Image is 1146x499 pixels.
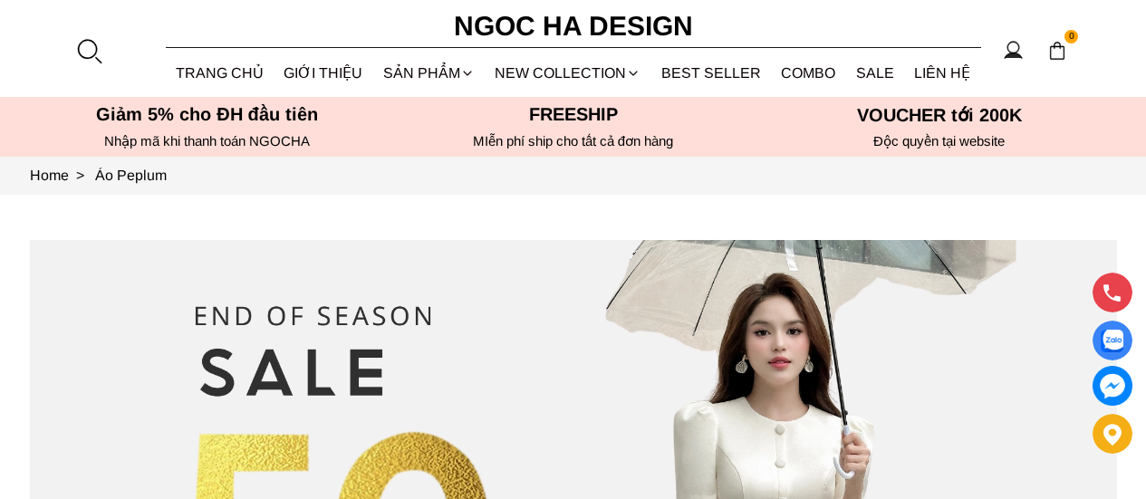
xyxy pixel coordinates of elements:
a: Display image [1093,321,1132,360]
a: Link to Áo Peplum [95,168,167,183]
span: > [69,168,91,183]
a: messenger [1093,366,1132,406]
font: Nhập mã khi thanh toán NGOCHA [104,133,310,149]
a: Link to Home [30,168,95,183]
a: SALE [846,49,905,97]
a: LIÊN HỆ [904,49,981,97]
font: Freeship [529,104,618,124]
a: BEST SELLER [651,49,772,97]
div: SẢN PHẨM [373,49,486,97]
h6: Độc quyền tại website [762,133,1117,149]
font: Giảm 5% cho ĐH đầu tiên [96,104,318,124]
img: Display image [1101,330,1123,352]
a: Ngoc Ha Design [438,5,709,48]
a: Combo [771,49,846,97]
h5: VOUCHER tới 200K [762,104,1117,126]
a: GIỚI THIỆU [274,49,373,97]
span: 0 [1064,30,1079,44]
a: NEW COLLECTION [485,49,651,97]
a: TRANG CHỦ [166,49,274,97]
img: img-CART-ICON-ksit0nf1 [1047,41,1067,61]
h6: MIễn phí ship cho tất cả đơn hàng [396,133,751,149]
